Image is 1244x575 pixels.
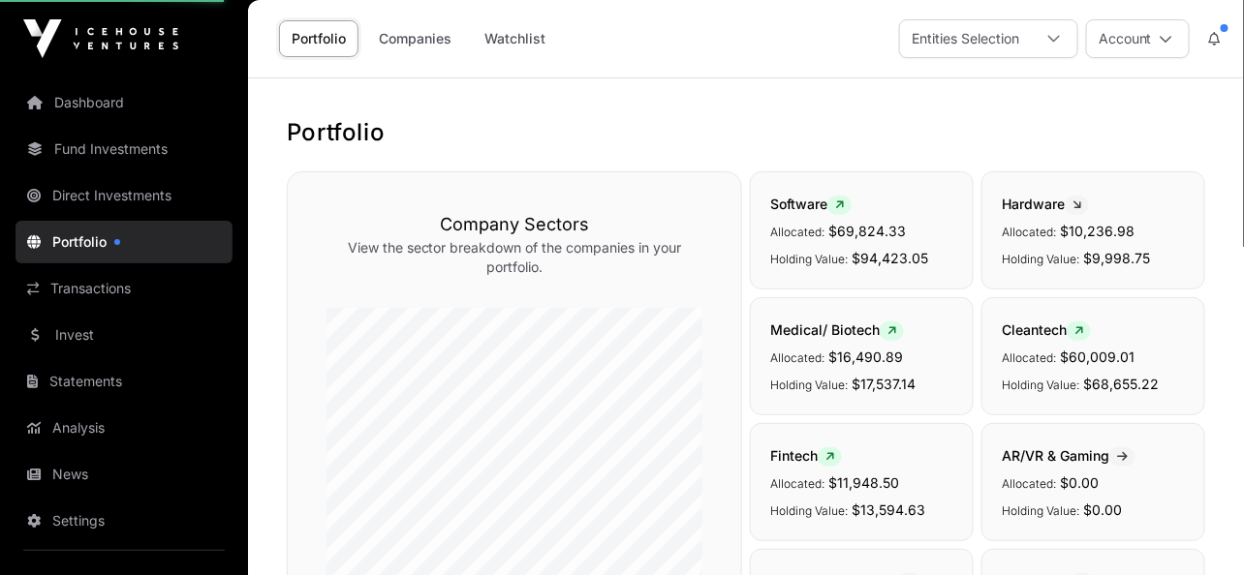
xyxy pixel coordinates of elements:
[770,225,824,239] span: Allocated:
[327,238,702,277] p: View the sector breakdown of the companies in your portfolio.
[828,223,906,239] span: $69,824.33
[1083,250,1150,266] span: $9,998.75
[16,453,233,496] a: News
[327,211,702,238] h3: Company Sectors
[1002,503,1079,518] span: Holding Value:
[852,376,916,392] span: $17,537.14
[1002,321,1091,338] span: Cleantech
[1002,350,1056,365] span: Allocated:
[1002,476,1056,491] span: Allocated:
[16,81,233,124] a: Dashboard
[366,20,464,57] a: Companies
[1060,474,1099,491] span: $0.00
[472,20,558,57] a: Watchlist
[1002,196,1089,212] span: Hardware
[1147,482,1244,575] iframe: Chat Widget
[1002,378,1079,392] span: Holding Value:
[1083,501,1122,518] span: $0.00
[16,360,233,403] a: Statements
[1086,19,1190,58] button: Account
[770,503,848,518] span: Holding Value:
[852,501,925,518] span: $13,594.63
[770,350,824,365] span: Allocated:
[770,252,848,266] span: Holding Value:
[828,348,903,365] span: $16,490.89
[1060,348,1135,365] span: $60,009.01
[16,267,233,310] a: Transactions
[16,499,233,542] a: Settings
[287,117,1205,148] h1: Portfolio
[1060,223,1135,239] span: $10,236.98
[770,378,848,392] span: Holding Value:
[900,20,1031,57] div: Entities Selection
[16,128,233,170] a: Fund Investments
[1002,252,1079,266] span: Holding Value:
[16,174,233,217] a: Direct Investments
[852,250,928,266] span: $94,423.05
[279,20,358,57] a: Portfolio
[828,474,899,491] span: $11,948.50
[16,221,233,263] a: Portfolio
[1002,447,1135,464] span: AR/VR & Gaming
[770,476,824,491] span: Allocated:
[770,447,842,464] span: Fintech
[23,19,178,58] img: Icehouse Ventures Logo
[1083,376,1159,392] span: $68,655.22
[770,321,904,338] span: Medical/ Biotech
[16,407,233,449] a: Analysis
[16,314,233,356] a: Invest
[770,196,852,212] span: Software
[1002,225,1056,239] span: Allocated:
